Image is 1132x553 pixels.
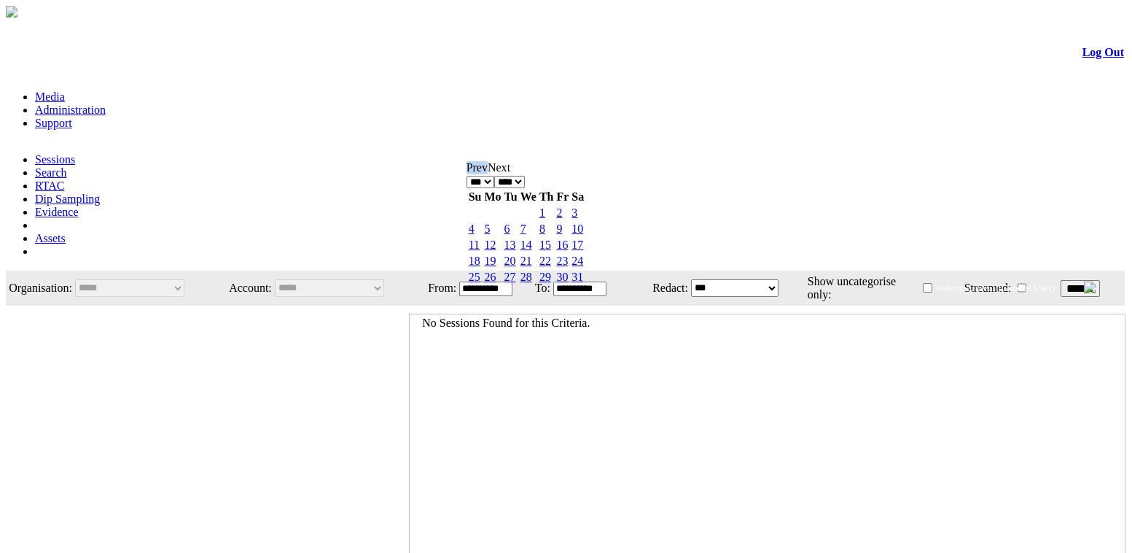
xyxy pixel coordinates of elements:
[484,255,496,267] a: 19
[556,206,562,219] a: 2
[484,223,490,235] a: 5
[35,153,75,166] a: Sessions
[520,190,536,203] span: Wednesday
[484,239,496,251] a: 12
[571,206,577,219] a: 3
[488,161,510,174] a: Next
[35,206,79,218] a: Evidence
[808,275,896,301] span: Show uncategorise only:
[556,239,568,251] a: 16
[469,190,482,203] span: Sunday
[539,271,551,283] a: 29
[504,239,516,251] a: 13
[484,271,496,283] a: 26
[216,272,273,304] td: Account:
[469,223,475,235] a: 4
[571,190,584,203] span: Saturday
[571,255,583,267] a: 24
[1084,282,1096,293] img: bell24.png
[35,232,66,244] a: Assets
[469,271,480,283] a: 25
[556,271,568,283] a: 30
[1082,46,1124,58] a: Log Out
[467,176,494,188] select: Select month
[520,239,532,251] a: 14
[935,282,1055,293] span: Welcome, user1 (General User)
[469,255,480,267] a: 18
[539,190,554,203] span: Thursday
[504,271,516,283] a: 27
[422,317,590,329] span: No Sessions Found for this Criteria.
[520,255,532,267] a: 21
[571,239,583,251] a: 17
[35,90,65,103] a: Media
[6,6,17,18] img: arrow-3.png
[529,272,550,304] td: To:
[7,272,73,304] td: Organisation:
[520,223,526,235] a: 7
[484,190,501,203] span: Monday
[504,190,518,203] span: Tuesday
[35,179,64,192] a: RTAC
[556,255,568,267] a: 23
[504,255,516,267] a: 20
[571,271,583,283] a: 31
[539,239,551,251] a: 15
[539,255,551,267] a: 22
[467,161,488,174] a: Prev
[469,239,480,251] a: 11
[539,206,545,219] a: 1
[35,104,106,116] a: Administration
[623,272,689,304] td: Redact:
[35,166,67,179] a: Search
[494,176,525,188] select: Select year
[520,271,532,283] a: 28
[556,223,562,235] a: 9
[556,190,569,203] span: Friday
[539,223,545,235] a: 8
[571,223,583,235] a: 10
[504,223,510,235] a: 6
[35,193,100,205] a: Dip Sampling
[419,272,457,304] td: From:
[35,117,72,129] a: Support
